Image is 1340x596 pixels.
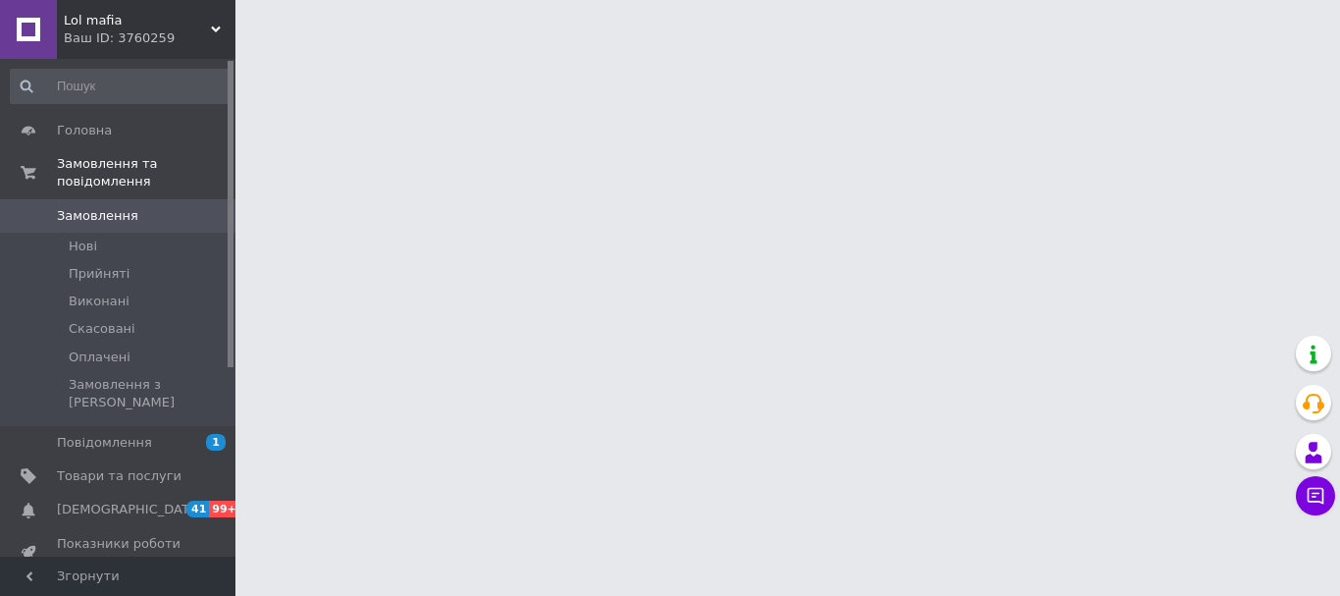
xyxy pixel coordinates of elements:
span: Замовлення та повідомлення [57,155,235,190]
span: Lol mafia [64,12,211,29]
div: Ваш ID: 3760259 [64,29,235,47]
span: Нові [69,238,97,255]
span: Виконані [69,293,129,310]
span: [DEMOGRAPHIC_DATA] [57,501,202,518]
span: Скасовані [69,320,135,338]
span: Замовлення з [PERSON_NAME] [69,376,230,411]
span: Повідомлення [57,434,152,452]
input: Пошук [10,69,232,104]
span: Показники роботи компанії [57,535,181,570]
span: Оплачені [69,349,130,366]
span: 41 [186,501,209,517]
span: 1 [206,434,226,451]
span: Товари та послуги [57,467,181,485]
span: Прийняті [69,265,129,283]
span: 99+ [209,501,241,517]
span: Головна [57,122,112,139]
button: Чат з покупцем [1296,476,1335,515]
span: Замовлення [57,207,138,225]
